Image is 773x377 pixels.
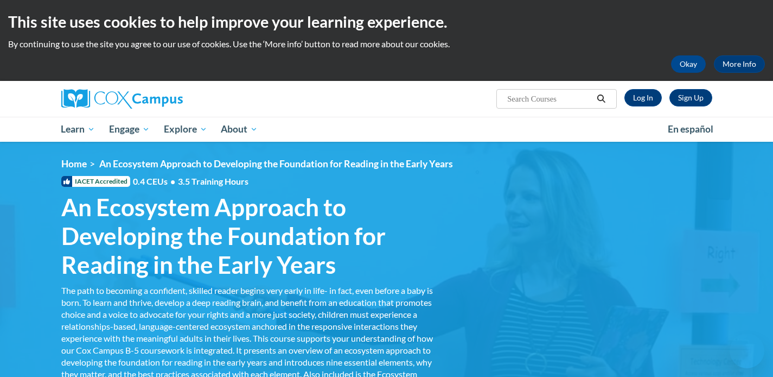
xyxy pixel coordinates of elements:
a: En español [661,118,720,141]
span: Learn [61,123,95,136]
span: An Ecosystem Approach to Developing the Foundation for Reading in the Early Years [61,193,436,279]
img: Cox Campus [61,89,183,109]
a: Engage [102,117,157,142]
p: By continuing to use the site you agree to our use of cookies. Use the ‘More info’ button to read... [8,38,765,50]
a: Log In [624,89,662,106]
a: Learn [54,117,103,142]
span: Engage [109,123,150,136]
a: Home [61,158,87,169]
iframe: Button to launch messaging window [730,334,764,368]
span: IACET Accredited [61,176,130,187]
a: About [214,117,265,142]
div: Main menu [45,117,729,142]
a: Cox Campus [61,89,267,109]
span: 0.4 CEUs [133,175,248,187]
h2: This site uses cookies to help improve your learning experience. [8,11,765,33]
button: Search [593,92,609,105]
span: Explore [164,123,207,136]
input: Search Courses [506,92,593,105]
span: 3.5 Training Hours [178,176,248,186]
span: • [170,176,175,186]
span: An Ecosystem Approach to Developing the Foundation for Reading in the Early Years [99,158,453,169]
a: Register [669,89,712,106]
span: About [221,123,258,136]
a: Explore [157,117,214,142]
span: En español [668,123,713,135]
button: Okay [671,55,706,73]
a: More Info [714,55,765,73]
